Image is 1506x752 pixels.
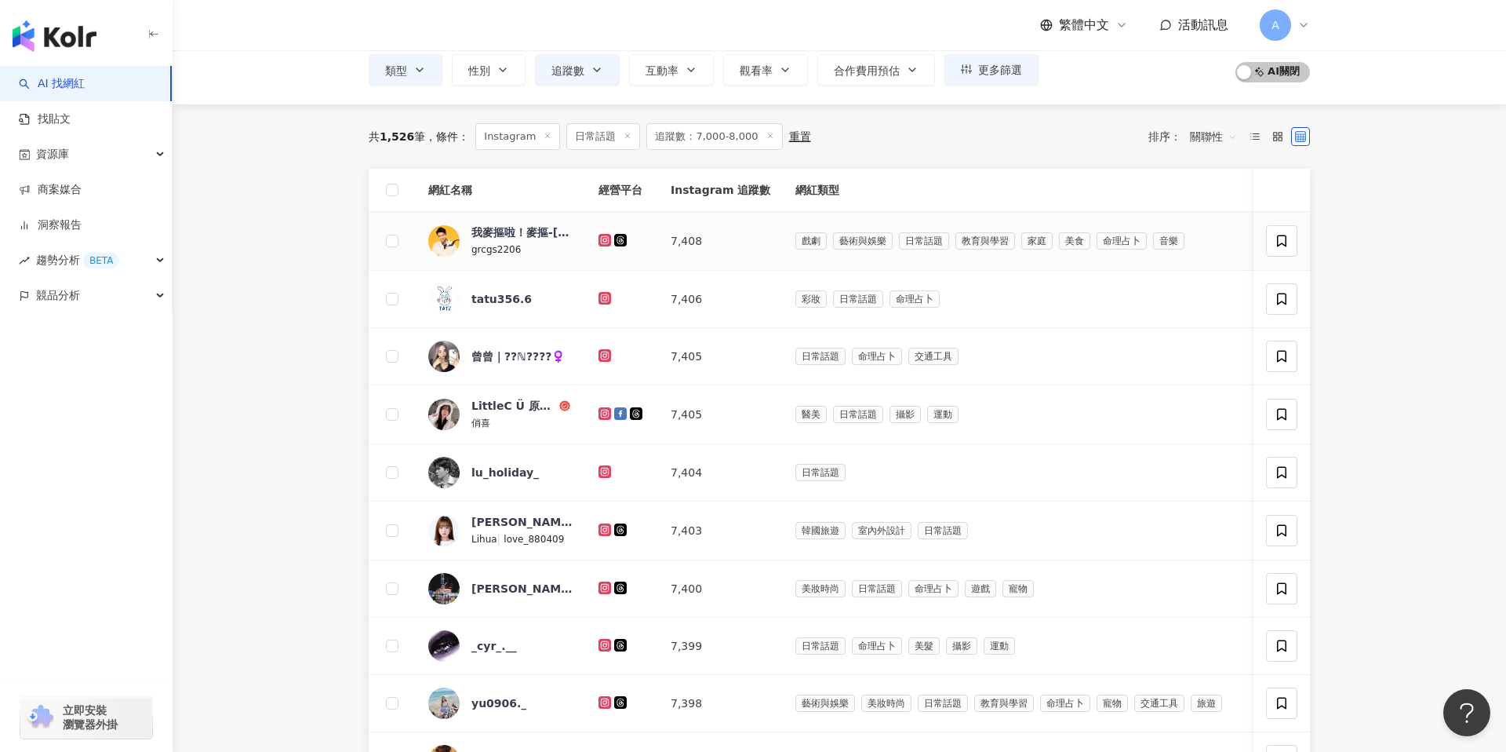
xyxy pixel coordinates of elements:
[795,580,846,597] span: 美妝時尚
[385,64,407,77] span: 類型
[428,573,573,604] a: KOL Avatar[PERSON_NAME]
[852,522,911,539] span: 室內外設計
[852,348,902,365] span: 命理占卜
[471,418,490,429] span: 俏喜
[795,695,855,712] span: 藝術與娛樂
[471,244,521,255] span: grcgs2206
[723,54,808,86] button: 觀看率
[795,637,846,655] span: 日常話題
[468,64,490,77] span: 性別
[817,54,935,86] button: 合作費用預估
[918,695,968,712] span: 日常話題
[658,169,783,212] th: Instagram 追蹤數
[629,54,714,86] button: 互動率
[425,130,469,143] span: 條件 ：
[471,695,526,711] div: yu0906._
[20,696,152,739] a: chrome extension立即安裝 瀏覽器外掛
[852,637,902,655] span: 命理占卜
[428,283,460,315] img: KOL Avatar
[428,341,573,372] a: KOL Avatar曾曾｜??ℕ????‍♀️
[586,169,658,212] th: 經營平台
[428,630,573,662] a: KOL Avatar_cyr_.__
[899,232,949,250] span: 日常話題
[369,54,442,86] button: 類型
[428,630,460,662] img: KOL Avatar
[535,54,620,86] button: 追蹤數
[795,232,827,250] span: 戲劇
[1097,695,1128,712] span: 寵物
[428,688,573,719] a: KOL Avataryu0906._
[428,341,460,372] img: KOL Avatar
[1059,232,1090,250] span: 美食
[497,532,504,545] span: |
[908,637,940,655] span: 美髮
[380,130,414,143] span: 1,526
[471,225,573,240] div: 我麥摳啦！麥摳-[PERSON_NAME]
[471,514,573,530] div: [PERSON_NAME]
[646,64,678,77] span: 互動率
[789,130,811,143] div: 重置
[428,225,573,257] a: KOL Avatar我麥摳啦！麥摳-[PERSON_NAME]grcgs2206
[889,290,940,308] span: 命理占卜
[471,638,517,654] div: _cyr_.__
[984,637,1015,655] span: 運動
[918,522,968,539] span: 日常話題
[861,695,911,712] span: 美妝時尚
[471,581,573,597] div: [PERSON_NAME]
[428,283,573,315] a: KOL Avatartatu356.6
[1040,695,1090,712] span: 命理占卜
[471,291,532,307] div: tatu356.6
[852,580,902,597] span: 日常話題
[974,695,1034,712] span: 教育與學習
[471,465,539,480] div: lu_holiday_
[1271,16,1279,34] span: A
[1134,695,1184,712] span: 交通工具
[19,76,85,92] a: searchAI 找網紅
[369,130,425,143] div: 共 筆
[783,169,1241,212] th: 網紅類型
[36,243,119,278] span: 趨勢分析
[658,675,783,732] td: 7,398
[944,54,1039,86] button: 更多篩選
[428,398,573,431] a: KOL AvatarLittleC Ü 原來是俏喜啊俏喜
[551,64,584,77] span: 追蹤數
[471,534,497,545] span: Lihua
[740,64,773,77] span: 觀看率
[428,573,460,604] img: KOL Avatar
[428,688,460,719] img: KOL Avatar
[1191,695,1222,712] span: 旅遊
[471,398,556,414] div: LittleC Ü 原來是俏喜啊
[795,522,846,539] span: 韓國旅遊
[428,457,460,488] img: KOL Avatar
[658,502,783,560] td: 7,403
[428,225,460,257] img: KOL Avatar
[416,169,586,212] th: 網紅名稱
[965,580,996,597] span: 遊戲
[908,580,959,597] span: 命理占卜
[25,705,56,730] img: chrome extension
[658,385,783,444] td: 7,405
[834,64,900,77] span: 合作費用預估
[658,618,783,675] td: 7,399
[504,534,564,545] span: love_880409
[889,406,921,423] span: 攝影
[658,560,783,618] td: 7,400
[83,253,119,268] div: BETA
[795,290,827,308] span: 彩妝
[1059,16,1109,34] span: 繁體中文
[978,64,1022,76] span: 更多篩選
[927,406,959,423] span: 運動
[63,703,118,732] span: 立即安裝 瀏覽器外掛
[36,137,69,172] span: 資源庫
[908,348,959,365] span: 交通工具
[946,637,977,655] span: 攝影
[1178,17,1228,32] span: 活動訊息
[833,406,883,423] span: 日常話題
[1097,232,1147,250] span: 命理占卜
[833,290,883,308] span: 日常話題
[19,182,82,198] a: 商案媒合
[428,515,460,546] img: KOL Avatar
[1443,689,1490,736] iframe: Help Scout Beacon - Open
[428,399,460,430] img: KOL Avatar
[19,217,82,233] a: 洞察報告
